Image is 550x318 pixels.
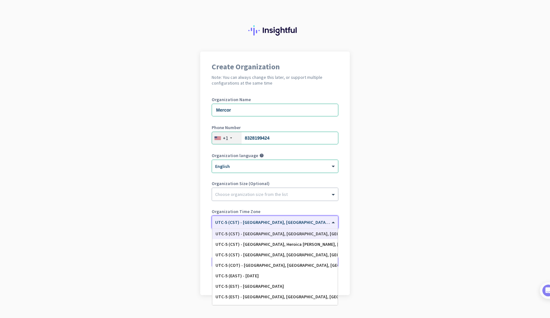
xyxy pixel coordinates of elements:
div: UTC-5 (EST) - [GEOGRAPHIC_DATA] [215,284,335,289]
i: help [259,153,264,158]
div: Go back [212,279,338,284]
div: +1 [223,135,228,141]
div: UTC-5 (COT) - [GEOGRAPHIC_DATA], [GEOGRAPHIC_DATA], [GEOGRAPHIC_DATA], [GEOGRAPHIC_DATA] [215,263,335,268]
img: Insightful [248,25,302,36]
input: 201-555-0123 [212,132,338,144]
input: What is the name of your organization? [212,104,338,116]
div: Options List [212,229,338,305]
div: UTC-5 (EST) - [GEOGRAPHIC_DATA], [GEOGRAPHIC_DATA], [GEOGRAPHIC_DATA][PERSON_NAME], [GEOGRAPHIC_D... [215,294,335,300]
label: Organization Size (Optional) [212,181,338,186]
h1: Create Organization [212,63,338,71]
label: Organization language [212,153,258,158]
h2: Note: You can always change this later, or support multiple configurations at the same time [212,74,338,86]
div: UTC-5 (EST) - [PERSON_NAME][GEOGRAPHIC_DATA], [GEOGRAPHIC_DATA] [215,305,335,310]
div: UTC-5 (EAST) - [DATE] [215,273,335,279]
label: Organization Name [212,97,338,102]
label: Organization Time Zone [212,209,338,214]
label: Phone Number [212,125,338,130]
div: UTC-5 (CST) - [GEOGRAPHIC_DATA], [GEOGRAPHIC_DATA], [GEOGRAPHIC_DATA], [GEOGRAPHIC_DATA] [215,231,335,237]
div: UTC-5 (CST) - [GEOGRAPHIC_DATA], Heroica [PERSON_NAME], [GEOGRAPHIC_DATA], [GEOGRAPHIC_DATA] [215,242,335,247]
button: Create Organization [212,256,338,268]
div: UTC-5 (CST) - [GEOGRAPHIC_DATA], [GEOGRAPHIC_DATA], [GEOGRAPHIC_DATA], [GEOGRAPHIC_DATA] [215,252,335,258]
